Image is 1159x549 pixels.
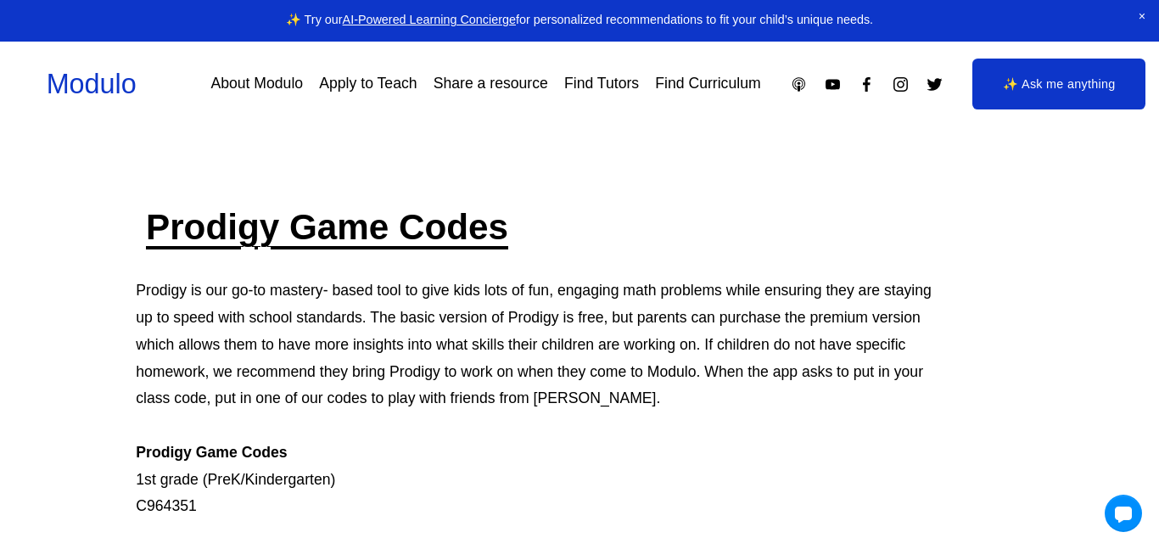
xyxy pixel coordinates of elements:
[790,76,808,93] a: Apple Podcasts
[892,76,910,93] a: Instagram
[858,76,876,93] a: Facebook
[564,70,639,99] a: Find Tutors
[343,13,516,26] a: AI-Powered Learning Concierge
[972,59,1145,109] a: ✨ Ask me anything
[319,70,417,99] a: Apply to Teach
[434,70,548,99] a: Share a resource
[210,70,303,99] a: About Modulo
[655,70,760,99] a: Find Curriculum
[146,207,508,247] a: Prodigy Game Codes
[47,69,137,99] a: Modulo
[136,277,933,520] p: Prodigy is our go-to mastery- based tool to give kids lots of fun, engaging math problems while e...
[926,76,943,93] a: Twitter
[824,76,842,93] a: YouTube
[136,444,287,461] strong: Prodigy Game Codes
